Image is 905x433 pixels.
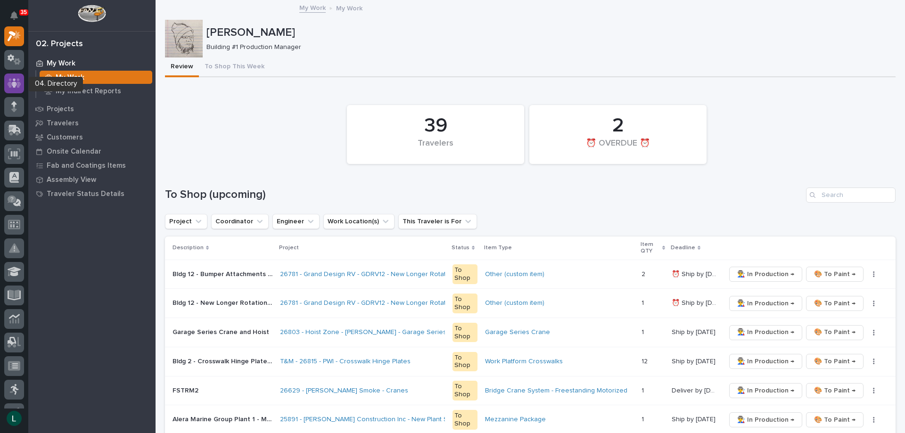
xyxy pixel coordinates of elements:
p: My Work [56,74,84,82]
img: Workspace Logo [78,5,106,22]
button: 👨‍🏭 In Production → [729,296,802,311]
span: 🎨 To Paint → [814,414,856,425]
div: Travelers [363,139,508,158]
div: To Shop [452,294,477,313]
div: To Shop [452,264,477,284]
p: Traveler Status Details [47,190,124,198]
p: Item QTY [641,239,659,257]
a: Assembly View [28,172,156,187]
button: Notifications [4,6,24,25]
button: Review [165,57,199,77]
p: Alera Marine Group Plant 1 - Mezzanine #1 [173,414,274,424]
button: 👨‍🏭 In Production → [729,325,802,340]
span: 🎨 To Paint → [814,298,856,309]
p: 35 [21,9,27,16]
a: My Work [28,56,156,70]
span: 👨‍🏭 In Production → [737,414,794,425]
p: ⏰ Ship by 8/22/25 [672,269,720,278]
button: 👨‍🏭 In Production → [729,354,802,369]
p: My Work [336,2,362,13]
div: Notifications35 [12,11,24,26]
button: Engineer [272,214,320,229]
button: This Traveler is For [398,214,477,229]
p: Ship by [DATE] [672,356,717,366]
a: Customers [28,130,156,144]
div: To Shop [452,381,477,400]
tr: Bldg 2 - Crosswalk Hinge Plates (24" Long / 4.5" Wide)Bldg 2 - Crosswalk Hinge Plates (24" Long /... [165,347,896,376]
div: ⏰ OVERDUE ⏰ [545,139,691,158]
p: 1 [642,385,646,395]
p: Bldg 12 - New Longer Rotation Bumper [173,297,274,307]
button: 🎨 To Paint → [806,383,864,398]
span: 👨‍🏭 In Production → [737,327,794,338]
button: Project [165,214,207,229]
p: Bldg 2 - Crosswalk Hinge Plates (24" Long / 4.5" Wide) [173,356,274,366]
a: Onsite Calendar [28,144,156,158]
button: Work Location(s) [323,214,395,229]
span: 🎨 To Paint → [814,385,856,396]
div: To Shop [452,323,477,343]
tr: Bldg 12 - New Longer Rotation BumperBldg 12 - New Longer Rotation Bumper 26781 - Grand Design RV ... [165,289,896,318]
a: My Indirect Reports [36,84,156,98]
a: Garage Series Crane [485,328,550,336]
a: 26803 - Hoist Zone - [PERSON_NAME] - Garage Series Crane [280,328,467,336]
p: My Indirect Reports [56,87,121,96]
a: 25891 - [PERSON_NAME] Construction Inc - New Plant Setup - Mezzanine Project [280,416,523,424]
div: 02. Projects [36,39,83,49]
span: 🎨 To Paint → [814,327,856,338]
p: My Work [47,59,75,68]
p: 1 [642,414,646,424]
p: Onsite Calendar [47,147,101,156]
a: 26781 - Grand Design RV - GDRV12 - New Longer Rotation Bumper Attachment [280,299,517,307]
p: [PERSON_NAME] [206,26,892,40]
p: 1 [642,297,646,307]
span: 🎨 To Paint → [814,269,856,280]
button: 👨‍🏭 In Production → [729,412,802,427]
p: Ship by [DATE] [672,327,717,336]
input: Search [806,188,896,203]
p: Deadline [671,243,695,253]
div: To Shop [452,352,477,372]
p: FSTRM2 [173,385,200,395]
a: Travelers [28,116,156,130]
a: My Work [36,71,156,84]
div: 2 [545,114,691,138]
p: Ship by [DATE] [672,414,717,424]
a: Work Platform Crosswalks [485,358,563,366]
a: 26781 - Grand Design RV - GDRV12 - New Longer Rotation Bumper Attachment [280,270,517,278]
tr: Garage Series Crane and HoistGarage Series Crane and Hoist 26803 - Hoist Zone - [PERSON_NAME] - G... [165,318,896,347]
span: 👨‍🏭 In Production → [737,356,794,367]
p: Building #1 Production Manager [206,43,888,51]
button: 🎨 To Paint → [806,296,864,311]
p: Item Type [484,243,512,253]
a: Projects [28,102,156,116]
a: Fab and Coatings Items [28,158,156,172]
tr: FSTRM2FSTRM2 26629 - [PERSON_NAME] Smoke - Cranes To ShopBridge Crane System - Freestanding Motor... [165,376,896,405]
a: Other (custom item) [485,270,544,278]
p: Deliver by [DATE] [672,385,720,395]
a: T&M - 26815 - PWI - Crosswalk Hinge Plates [280,358,411,366]
div: 39 [363,114,508,138]
p: Projects [47,105,74,114]
button: 🎨 To Paint → [806,354,864,369]
a: Traveler Status Details [28,187,156,201]
p: 2 [642,269,647,278]
a: My Work [299,2,326,13]
button: To Shop This Week [199,57,270,77]
p: ⏰ Ship by 8/22/25 [672,297,720,307]
p: Bldg 12 - Bumper Attachments (2 Sets) [173,269,274,278]
a: 26629 - [PERSON_NAME] Smoke - Cranes [280,387,408,395]
span: 👨‍🏭 In Production → [737,385,794,396]
span: 👨‍🏭 In Production → [737,298,794,309]
p: Customers [47,133,83,142]
button: users-avatar [4,408,24,428]
button: 👨‍🏭 In Production → [729,267,802,282]
button: 👨‍🏭 In Production → [729,383,802,398]
p: Project [279,243,299,253]
p: Fab and Coatings Items [47,162,126,170]
span: 🎨 To Paint → [814,356,856,367]
button: 🎨 To Paint → [806,412,864,427]
h1: To Shop (upcoming) [165,188,802,202]
p: 12 [642,356,650,366]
